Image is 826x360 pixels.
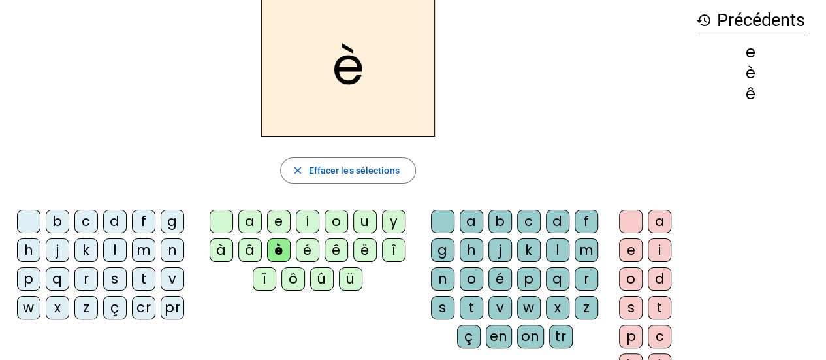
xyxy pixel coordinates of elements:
div: n [161,238,184,262]
div: l [103,238,127,262]
div: h [460,238,483,262]
div: l [546,238,569,262]
div: g [161,210,184,233]
button: Effacer les sélections [280,157,415,184]
div: z [575,296,598,319]
mat-icon: close [291,165,303,176]
div: en [486,325,512,348]
div: e [619,238,643,262]
div: f [575,210,598,233]
div: n [431,267,454,291]
div: è [696,65,805,81]
div: h [17,238,40,262]
div: z [74,296,98,319]
div: ç [103,296,127,319]
div: on [517,325,544,348]
div: u [353,210,377,233]
div: s [103,267,127,291]
div: ë [353,238,377,262]
div: a [460,210,483,233]
div: è [267,238,291,262]
div: y [382,210,405,233]
mat-icon: history [696,12,712,28]
div: é [296,238,319,262]
div: û [310,267,334,291]
div: ï [253,267,276,291]
div: t [648,296,671,319]
div: i [648,238,671,262]
div: v [488,296,512,319]
div: â [238,238,262,262]
div: a [238,210,262,233]
div: x [46,296,69,319]
div: c [517,210,541,233]
div: e [696,44,805,60]
div: t [132,267,155,291]
div: x [546,296,569,319]
h3: Précédents [696,6,805,35]
div: ê [696,86,805,102]
div: r [74,267,98,291]
div: a [648,210,671,233]
div: o [619,267,643,291]
div: ô [281,267,305,291]
div: d [103,210,127,233]
div: d [546,210,569,233]
div: m [575,238,598,262]
div: b [488,210,512,233]
div: tr [549,325,573,348]
div: w [17,296,40,319]
div: b [46,210,69,233]
span: Effacer les sélections [308,163,399,178]
div: k [517,238,541,262]
div: o [325,210,348,233]
div: pr [161,296,184,319]
div: c [74,210,98,233]
div: j [46,238,69,262]
div: r [575,267,598,291]
div: c [648,325,671,348]
div: s [619,296,643,319]
div: cr [132,296,155,319]
div: t [460,296,483,319]
div: à [210,238,233,262]
div: v [161,267,184,291]
div: i [296,210,319,233]
div: p [517,267,541,291]
div: ç [457,325,481,348]
div: ü [339,267,362,291]
div: p [619,325,643,348]
div: k [74,238,98,262]
div: m [132,238,155,262]
div: ê [325,238,348,262]
div: w [517,296,541,319]
div: o [460,267,483,291]
div: d [648,267,671,291]
div: q [46,267,69,291]
div: j [488,238,512,262]
div: î [382,238,405,262]
div: s [431,296,454,319]
div: q [546,267,569,291]
div: é [488,267,512,291]
div: g [431,238,454,262]
div: p [17,267,40,291]
div: e [267,210,291,233]
div: f [132,210,155,233]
